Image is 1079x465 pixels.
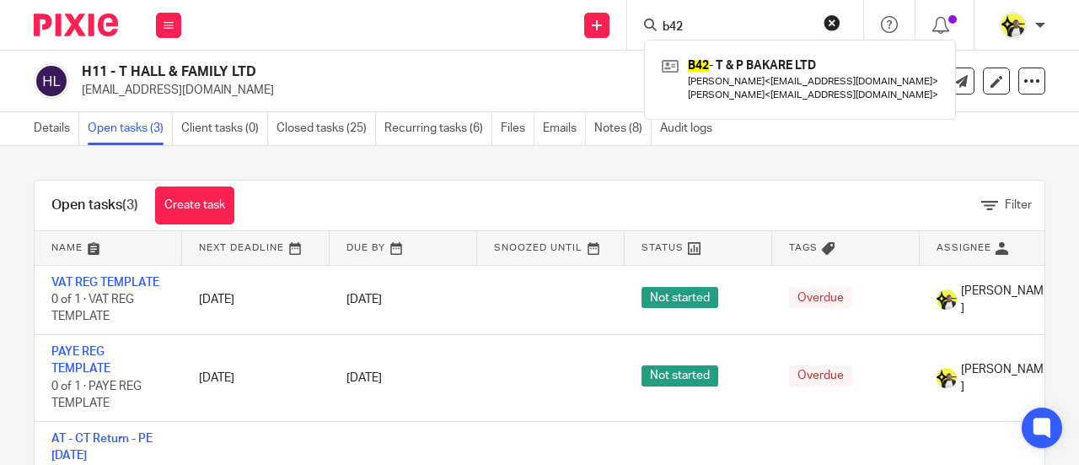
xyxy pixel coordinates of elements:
[641,365,718,387] span: Not started
[789,243,818,252] span: Tags
[51,433,153,462] a: AT - CT Return - PE [DATE]
[155,187,234,224] a: Create task
[1005,199,1032,211] span: Filter
[660,112,721,145] a: Audit logs
[346,294,382,305] span: [DATE]
[937,289,957,310] img: Carine-Starbridge.jpg
[641,243,684,252] span: Status
[1000,12,1027,39] img: Carine-Starbridge.jpg
[501,112,534,145] a: Files
[824,14,840,31] button: Clear
[181,112,268,145] a: Client tasks (0)
[51,197,138,214] h1: Open tasks
[384,112,492,145] a: Recurring tasks (6)
[543,112,586,145] a: Emails
[789,365,852,387] span: Overdue
[641,287,718,308] span: Not started
[88,112,173,145] a: Open tasks (3)
[34,14,118,36] img: Pixie
[346,372,382,384] span: [DATE]
[34,112,79,145] a: Details
[51,381,142,410] span: 0 of 1 · PAYE REG TEMPLATE
[961,361,1050,396] span: [PERSON_NAME]
[51,346,110,375] a: PAYE REG TEMPLATE
[937,368,957,388] img: Carine-Starbridge.jpg
[789,287,852,308] span: Overdue
[51,294,134,323] span: 0 of 1 · VAT REG TEMPLATE
[661,20,813,35] input: Search
[276,112,376,145] a: Closed tasks (25)
[182,265,330,334] td: [DATE]
[82,63,669,81] h2: H11 - T HALL & FAMILY LTD
[51,277,159,289] a: VAT REG TEMPLATE
[82,82,816,99] p: [EMAIL_ADDRESS][DOMAIN_NAME]
[34,63,69,99] img: svg%3E
[182,334,330,421] td: [DATE]
[961,283,1050,317] span: [PERSON_NAME]
[122,198,138,212] span: (3)
[494,243,582,252] span: Snoozed Until
[594,112,652,145] a: Notes (8)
